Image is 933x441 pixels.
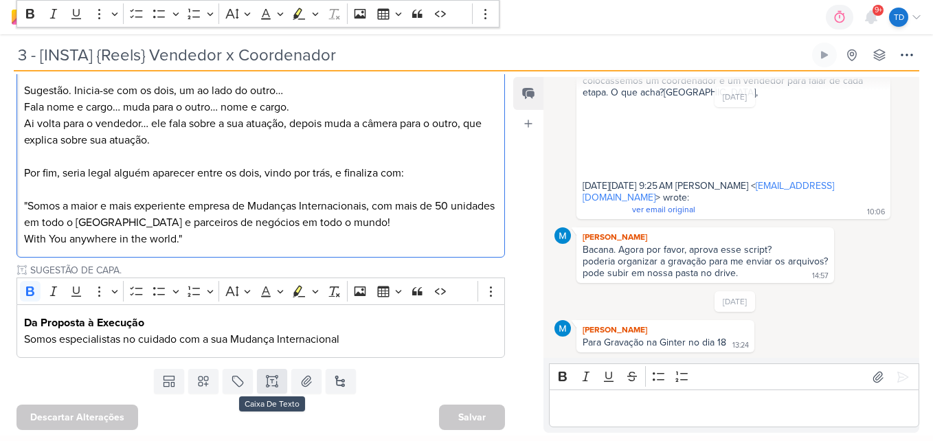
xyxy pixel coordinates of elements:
input: Texto sem título [27,263,505,278]
div: Editor editing area: main [16,304,505,359]
a: [EMAIL_ADDRESS][DOMAIN_NAME] [583,180,834,203]
div: Caixa De Texto [239,396,305,411]
div: [PERSON_NAME] [579,323,752,337]
div: [PERSON_NAME] [579,230,831,244]
div: Editor toolbar [549,363,919,390]
img: MARIANA MIRANDA [554,320,571,337]
p: Td [894,11,904,23]
div: 13:24 [732,340,749,351]
div: Editor editing area: main [549,389,919,427]
img: MARIANA MIRANDA [554,227,571,244]
div: Thais de carvalho [889,8,908,27]
input: Kard Sem Título [14,43,809,67]
div: Bacana. Agora por favor, aprova esse script? poderia organizar a gravação para me enviar os arqui... [583,244,828,279]
div: Editor toolbar [16,278,505,304]
div: 10:06 [867,207,885,218]
img: kardz.app [11,9,82,25]
div: 14:57 [812,271,829,282]
strong: Da Proposta à Execução [24,316,144,330]
p: Somos especialistas no cuidado com a sua Mudança Internacional [24,315,498,348]
span: 9+ [875,5,882,16]
div: Para Gravação na Ginter no dia 18 [583,337,726,348]
div: Ligar relógio [819,49,830,60]
span: ver email original [632,205,695,214]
